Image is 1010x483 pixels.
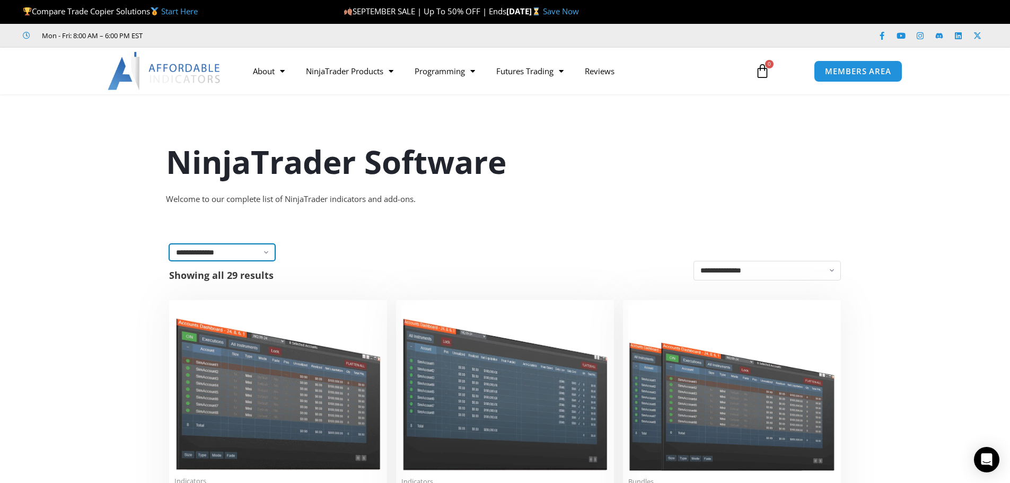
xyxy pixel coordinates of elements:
[344,7,352,15] img: 🍂
[574,59,625,83] a: Reviews
[401,305,609,470] img: Account Risk Manager
[693,261,841,280] select: Shop order
[157,30,317,41] iframe: Customer reviews powered by Trustpilot
[161,6,198,16] a: Start Here
[166,192,845,207] div: Welcome to our complete list of NinjaTrader indicators and add-ons.
[108,52,222,90] img: LogoAI | Affordable Indicators – NinjaTrader
[532,7,540,15] img: ⌛
[739,56,786,86] a: 0
[765,60,774,68] span: 0
[242,59,743,83] nav: Menu
[242,59,295,83] a: About
[506,6,543,16] strong: [DATE]
[151,7,159,15] img: 🥇
[543,6,579,16] a: Save Now
[23,6,198,16] span: Compare Trade Copier Solutions
[169,270,274,280] p: Showing all 29 results
[166,139,845,184] h1: NinjaTrader Software
[814,60,902,82] a: MEMBERS AREA
[974,447,999,472] div: Open Intercom Messenger
[39,29,143,42] span: Mon - Fri: 8:00 AM – 6:00 PM EST
[23,7,31,15] img: 🏆
[628,305,836,471] img: Accounts Dashboard Suite
[295,59,404,83] a: NinjaTrader Products
[174,305,382,470] img: Duplicate Account Actions
[486,59,574,83] a: Futures Trading
[344,6,506,16] span: SEPTEMBER SALE | Up To 50% OFF | Ends
[404,59,486,83] a: Programming
[825,67,891,75] span: MEMBERS AREA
